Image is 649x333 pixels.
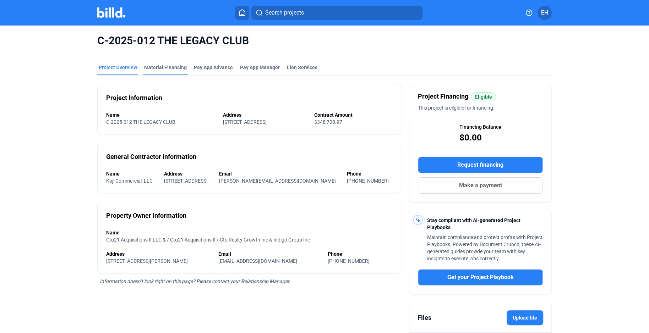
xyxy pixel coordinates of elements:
div: Contract Amount [314,111,393,118]
button: EH [538,6,552,20]
button: Get your Project Playbook [418,269,543,285]
div: Lien Services [287,64,317,71]
button: Search projects [251,6,422,20]
span: Make a payment [459,181,502,190]
label: Upload file [507,310,543,325]
div: Name [106,229,393,236]
span: Financing Balance [459,123,501,131]
div: Name [106,111,216,118]
div: Property Owner Information [106,211,186,221]
span: [STREET_ADDRESS][PERSON_NAME] [106,258,188,264]
div: Files [418,313,431,323]
span: [STREET_ADDRESS] [223,119,267,125]
span: [EMAIL_ADDRESS][DOMAIN_NAME] [218,258,297,264]
div: Project Overview [99,64,137,71]
span: Maintain compliance and protect profits with Project Playbooks. Powered by Document Crunch, these... [427,234,542,261]
span: [PHONE_NUMBER] [328,258,370,264]
span: [STREET_ADDRESS] [164,178,208,184]
div: Address [106,250,211,257]
mat-chip: Eligible [471,92,496,101]
span: $348,708.97 [314,119,342,125]
span: C-2025-012 THE LEGACY CLUB [106,119,175,125]
span: Pay App Manager [240,64,280,71]
button: Request financing [418,157,543,173]
span: Cto21 Acquisitions II LLC & / Cto21 Acquisitions II / Cto Realty Growth Inc & Indigo Group Inc [106,237,310,243]
span: [PHONE_NUMBER] [347,178,389,184]
div: Email [218,250,321,257]
div: Address [223,111,307,118]
span: $0.00 [459,132,482,143]
span: Project Financing [418,91,468,101]
div: Name [106,170,157,177]
span: Information doesn’t look right on this page? Please contact your Relationship Manager. [100,278,290,284]
div: Email [219,170,340,177]
span: Request financing [457,161,503,169]
div: Material Financing [144,64,187,71]
div: Phone [347,170,393,177]
span: [PERSON_NAME][EMAIL_ADDRESS][DOMAIN_NAME] [219,178,336,184]
button: Make a payment [418,177,543,194]
div: Pay App Advance [194,64,233,71]
span: Search projects [265,9,304,17]
img: Billd Company Logo [97,7,125,18]
span: Koji Commercial, LLC [106,178,153,184]
div: Address [164,170,212,177]
span: C-2025-012 THE LEGACY CLUB [97,34,552,48]
span: This project is eligible for financing. [418,105,495,111]
div: Project Information [106,93,162,103]
div: General Contractor Information [106,152,196,162]
span: EH [541,9,548,17]
span: Stay compliant with AI-generated Project Playbooks [427,217,520,230]
div: Phone [328,250,393,257]
span: Get your Project Playbook [447,273,514,282]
